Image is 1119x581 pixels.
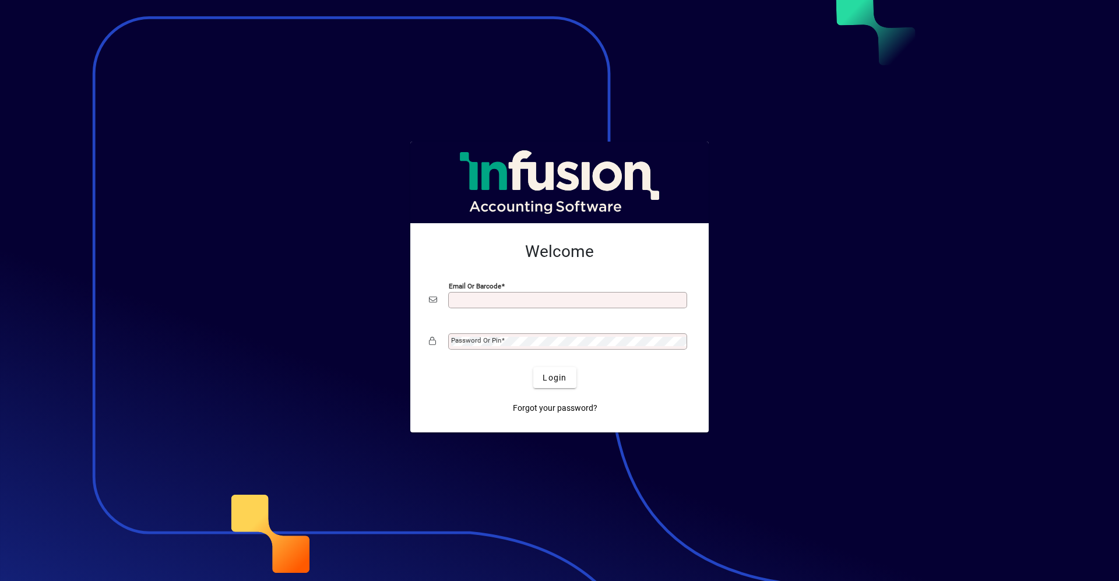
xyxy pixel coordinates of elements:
[449,282,501,290] mat-label: Email or Barcode
[533,367,576,388] button: Login
[513,402,597,414] span: Forgot your password?
[543,372,566,384] span: Login
[508,397,602,418] a: Forgot your password?
[451,336,501,344] mat-label: Password or Pin
[429,242,690,262] h2: Welcome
